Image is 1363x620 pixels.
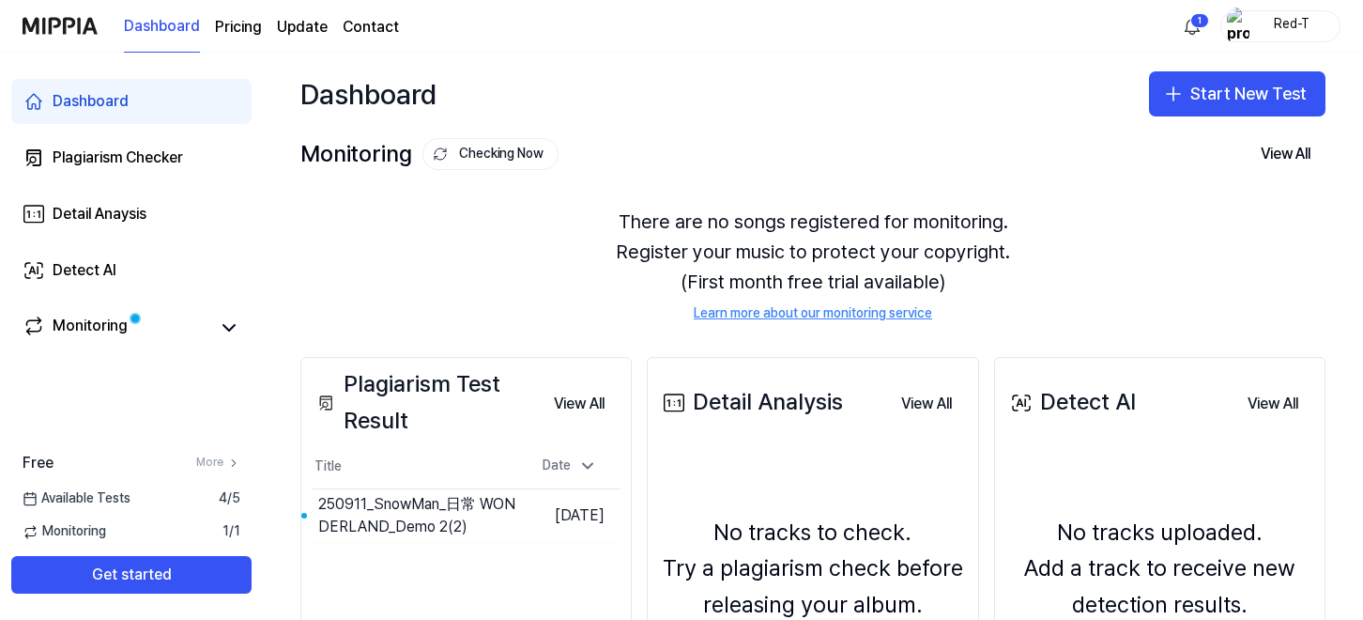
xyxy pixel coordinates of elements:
[124,1,200,53] a: Dashboard
[53,315,128,341] div: Monitoring
[23,452,54,474] span: Free
[1149,71,1325,116] button: Start New Test
[219,489,240,508] span: 4 / 5
[422,138,559,170] button: Checking Now
[659,384,843,420] div: Detail Analysis
[1177,11,1207,41] button: 알림1
[539,385,620,423] button: View All
[53,259,116,282] div: Detect AI
[1181,15,1203,38] img: 알림
[1220,10,1340,42] button: profileRed-T
[313,444,520,489] th: Title
[313,366,539,439] div: Plagiarism Test Result
[300,184,1325,346] div: There are no songs registered for monitoring. Register your music to protect your copyright. (Fir...
[1246,135,1325,173] button: View All
[300,136,559,172] div: Monitoring
[539,383,620,423] a: View All
[222,522,240,541] span: 1 / 1
[694,304,932,323] a: Learn more about our monitoring service
[886,385,967,423] button: View All
[11,248,252,293] a: Detect AI
[535,451,605,481] div: Date
[318,493,520,538] div: 250911_SnowMan_日常 WONDERLAND_Demo 2(2)
[520,489,620,543] td: [DATE]
[1006,384,1136,420] div: Detect AI
[300,71,436,116] div: Dashboard
[11,79,252,124] a: Dashboard
[1227,8,1249,45] img: profile
[215,16,262,39] a: Pricing
[53,90,129,113] div: Dashboard
[11,135,252,180] a: Plagiarism Checker
[196,455,240,471] a: More
[23,315,210,341] a: Monitoring
[23,489,130,508] span: Available Tests
[11,192,252,237] a: Detail Anaysis
[1255,15,1328,36] div: Red-T
[53,147,183,169] div: Plagiarism Checker
[1233,383,1313,423] a: View All
[1190,13,1209,28] div: 1
[343,16,399,39] a: Contact
[11,556,252,594] button: Get started
[53,203,146,225] div: Detail Anaysis
[23,522,106,541] span: Monitoring
[886,383,967,423] a: View All
[1233,385,1313,423] button: View All
[277,16,328,39] a: Update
